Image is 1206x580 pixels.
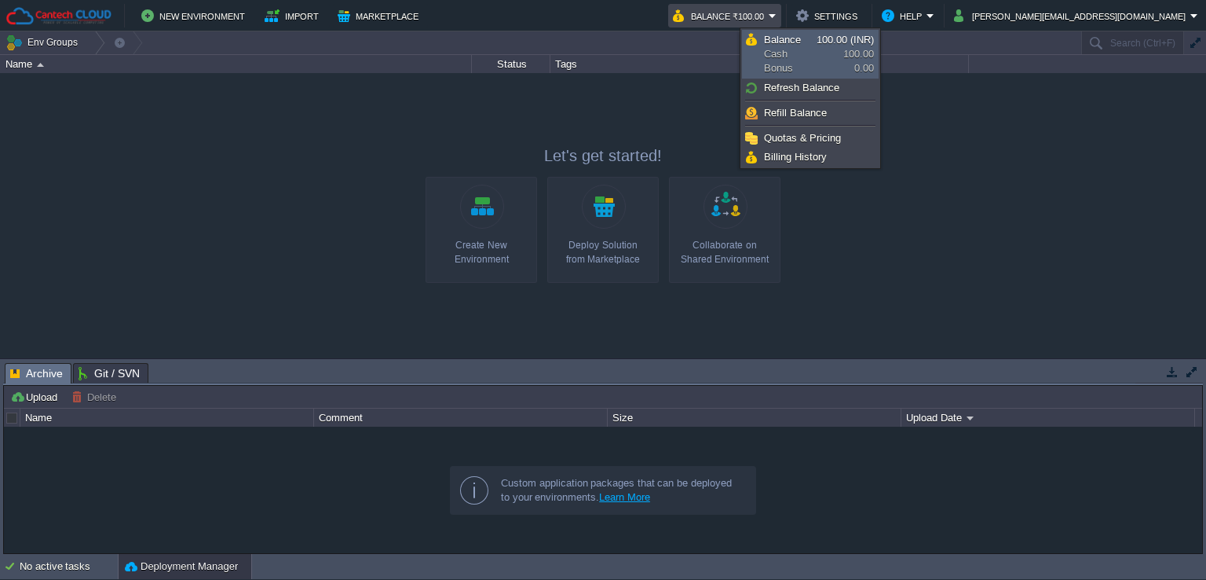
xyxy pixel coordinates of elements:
div: Comment [315,409,607,427]
a: Refresh Balance [743,79,878,97]
span: Archive [10,364,63,384]
div: Custom application packages that can be deployed to your environments. [501,476,743,505]
img: AMDAwAAAACH5BAEAAAAALAAAAAABAAEAAAICRAEAOw== [37,63,44,67]
div: Collaborate on Shared Environment [674,238,776,266]
img: Cantech Cloud [5,6,112,26]
button: New Environment [141,6,250,25]
div: Upload Date [902,409,1194,427]
span: Git / SVN [79,364,140,383]
div: Deploy Solution from Marketplace [552,238,654,266]
div: Tags [551,55,801,73]
p: Let's get started! [426,145,780,167]
button: Delete [71,390,121,404]
a: Deploy Solutionfrom Marketplace [547,177,659,283]
span: Quotas & Pricing [764,132,841,144]
button: Import [265,6,323,25]
div: No active tasks [20,554,118,579]
button: Marketplace [338,6,423,25]
span: Refill Balance [764,107,827,119]
span: Cash Bonus [764,33,817,75]
a: Create New Environment [426,177,537,283]
button: Settings [796,6,862,25]
a: Quotas & Pricing [743,130,878,147]
div: Name [21,409,313,427]
a: Refill Balance [743,105,878,122]
span: 100.00 (INR) [817,34,874,46]
div: Size [608,409,901,427]
span: Refresh Balance [764,82,839,94]
span: 100.00 0.00 [817,34,874,74]
div: Status [473,55,550,73]
button: Deployment Manager [125,559,238,574]
button: Balance ₹100.00 [673,6,769,25]
a: Collaborate onShared Environment [669,177,780,283]
div: Name [2,55,471,73]
div: Create New Environment [430,238,532,266]
button: Help [882,6,926,25]
span: Balance [764,34,801,46]
span: Billing History [764,151,827,163]
a: Billing History [743,149,878,166]
button: [PERSON_NAME][EMAIL_ADDRESS][DOMAIN_NAME] [954,6,1190,25]
a: Learn More [599,491,650,503]
a: BalanceCashBonus100.00 (INR)100.000.00 [743,31,878,78]
button: Upload [10,390,62,404]
div: Usage [802,55,968,73]
button: Env Groups [5,31,83,53]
